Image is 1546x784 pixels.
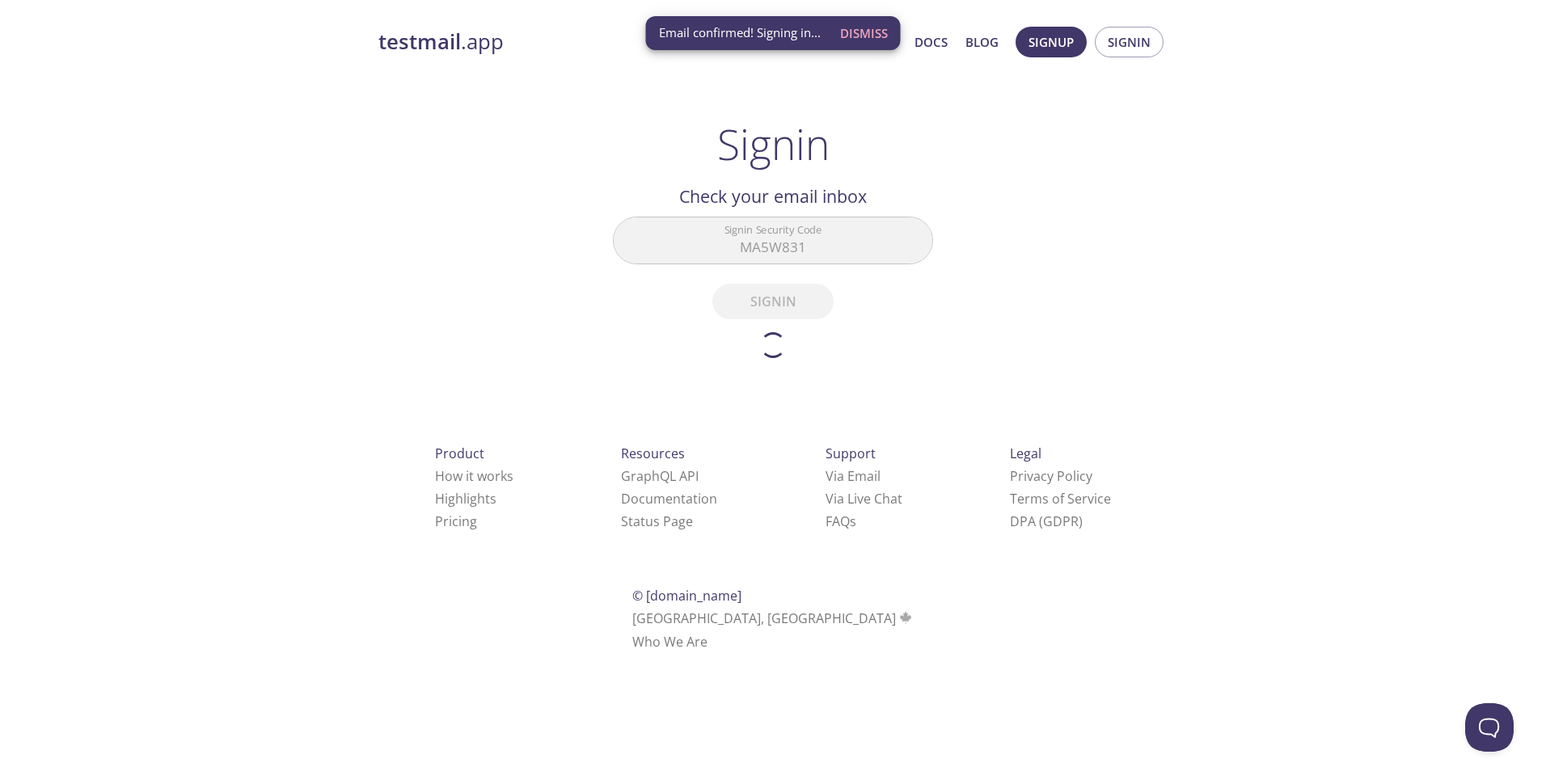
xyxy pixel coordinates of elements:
[826,445,876,462] span: Support
[1016,27,1087,57] button: Signup
[621,490,717,508] a: Documentation
[1010,512,1083,530] a: DPA (GDPR)
[435,467,513,485] a: How it works
[1010,490,1111,508] a: Terms of Service
[659,24,821,41] span: Email confirmed! Signing in...
[378,27,461,56] strong: testmail
[915,32,948,53] a: Docs
[632,633,708,651] a: Who We Are
[1095,27,1164,57] button: Signin
[717,120,830,168] h1: Signin
[834,18,894,48] button: Dismiss
[850,512,856,530] span: s
[826,467,881,485] a: Via Email
[435,512,477,530] a: Pricing
[613,183,933,210] h2: Check your email inbox
[378,28,758,56] a: testmail.app
[840,23,888,44] span: Dismiss
[826,490,902,508] a: Via Live Chat
[826,512,856,530] a: FAQ
[632,587,741,605] span: © [DOMAIN_NAME]
[621,445,685,462] span: Resources
[965,32,999,53] a: Blog
[1010,467,1092,485] a: Privacy Policy
[621,467,699,485] a: GraphQL API
[632,609,915,627] span: [GEOGRAPHIC_DATA], [GEOGRAPHIC_DATA]
[1108,32,1151,53] span: Signin
[621,512,693,530] a: Status Page
[1029,32,1074,53] span: Signup
[435,490,496,508] a: Highlights
[435,445,484,462] span: Product
[1010,445,1041,462] span: Legal
[1465,703,1514,752] iframe: Help Scout Beacon - Open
